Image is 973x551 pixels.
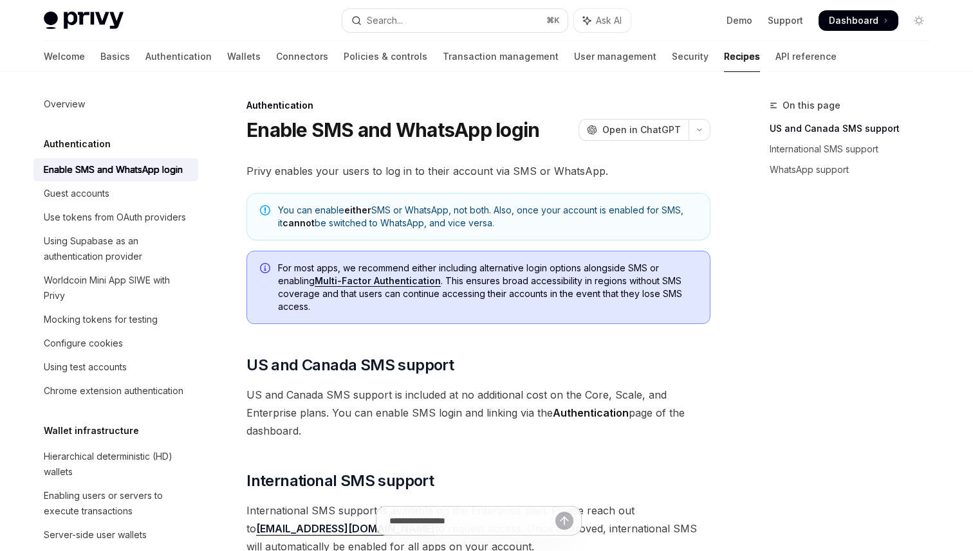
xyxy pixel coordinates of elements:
h1: Enable SMS and WhatsApp login [246,118,539,141]
div: Server-side user wallets [44,527,147,543]
a: International SMS support [770,139,940,159]
div: Overview [44,96,85,112]
div: Using test accounts [44,359,127,375]
a: Worldcoin Mini App SIWE with Privy [33,269,198,307]
a: Dashboard [819,10,898,31]
a: Using Supabase as an authentication provider [33,230,198,268]
div: Enabling users or servers to execute transactions [44,488,190,519]
a: Chrome extension authentication [33,379,198,402]
a: Recipes [724,41,760,72]
a: Welcome [44,41,85,72]
div: Enable SMS and WhatsApp login [44,162,183,177]
span: US and Canada SMS support is included at no additional cost on the Core, Scale, and Enterprise pl... [246,386,710,440]
a: Enable SMS and WhatsApp login [33,158,198,181]
span: Privy enables your users to log in to their account via SMS or WhatsApp. [246,162,710,180]
a: Server-side user wallets [33,523,198,546]
a: Basics [100,41,130,72]
div: Search... [367,13,403,28]
a: Transaction management [443,41,559,72]
span: On this page [783,98,840,113]
a: Use tokens from OAuth providers [33,206,198,229]
button: Open in ChatGPT [579,119,689,141]
strong: either [344,204,371,215]
a: API reference [775,41,837,72]
div: Worldcoin Mini App SIWE with Privy [44,273,190,303]
a: Mocking tokens for testing [33,308,198,331]
img: light logo [44,12,124,30]
button: Send message [555,512,573,530]
a: Using test accounts [33,356,198,379]
span: ⌘ K [546,15,560,26]
span: International SMS support [246,471,434,491]
a: Enabling users or servers to execute transactions [33,484,198,523]
a: US and Canada SMS support [770,118,940,139]
a: Wallets [227,41,261,72]
svg: Note [260,205,270,215]
a: Configure cookies [33,332,198,355]
span: Ask AI [596,14,622,27]
strong: Authentication [553,406,629,419]
a: Policies & controls [344,41,427,72]
a: WhatsApp support [770,159,940,180]
span: US and Canada SMS support [246,355,454,375]
div: Using Supabase as an authentication provider [44,233,190,264]
h5: Authentication [44,136,111,152]
a: Connectors [276,41,328,72]
a: Support [768,14,803,27]
a: Authentication [145,41,212,72]
a: Hierarchical deterministic (HD) wallets [33,445,198,483]
span: Open in ChatGPT [602,123,681,136]
div: Guest accounts [44,186,109,201]
a: Multi-Factor Authentication [315,275,441,287]
button: Toggle assistant panel [574,9,631,32]
h5: Wallet infrastructure [44,423,139,438]
button: Toggle dark mode [909,10,929,31]
a: Demo [727,14,752,27]
input: Ask a question... [389,507,555,535]
a: User management [574,41,656,72]
strong: cannot [283,217,315,228]
svg: Info [260,263,273,276]
span: For most apps, we recommend either including alternative login options alongside SMS or enabling ... [278,262,697,313]
a: Security [672,41,709,72]
a: Guest accounts [33,182,198,205]
button: Open search [342,9,568,32]
div: Mocking tokens for testing [44,312,158,327]
span: You can enable SMS or WhatsApp, not both. Also, once your account is enabled for SMS, it be switc... [278,204,697,230]
div: Configure cookies [44,336,123,351]
div: Authentication [246,99,710,112]
div: Chrome extension authentication [44,383,183,399]
div: Use tokens from OAuth providers [44,210,186,225]
div: Hierarchical deterministic (HD) wallets [44,449,190,480]
span: Dashboard [829,14,878,27]
a: Overview [33,93,198,116]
